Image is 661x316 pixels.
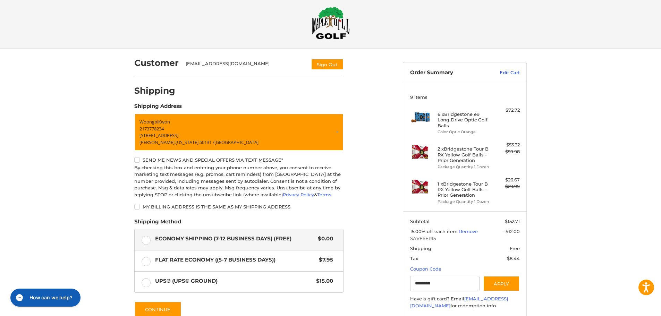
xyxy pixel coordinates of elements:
a: Terms [317,192,331,197]
span: Economy Shipping (7-12 Business Days) (Free) [155,235,315,243]
a: [EMAIL_ADDRESS][DOMAIN_NAME] [410,296,508,308]
span: $8.44 [507,256,520,261]
h3: Order Summary [410,69,485,76]
img: Maple Hill Golf [312,7,350,39]
span: Shipping [410,246,431,251]
span: UPS® (UPS® Ground) [155,277,313,285]
div: $59.98 [492,148,520,155]
span: -$12.00 [504,229,520,234]
span: $15.00 [313,277,333,285]
span: [GEOGRAPHIC_DATA] [214,139,259,145]
h4: 6 x Bridgestone e9 Long Drive Optic Golf Balls [438,111,491,128]
span: Woongbi [139,119,158,125]
div: $29.99 [492,183,520,190]
a: Edit Cart [485,69,520,76]
a: Enter or select a different address [134,113,344,151]
div: By checking this box and entering your phone number above, you consent to receive marketing text ... [134,164,344,198]
span: $0.00 [314,235,333,243]
legend: Shipping Address [134,102,182,113]
div: $72.72 [492,107,520,114]
h3: 9 Items [410,94,520,100]
span: Kwon [158,119,170,125]
span: [PERSON_NAME], [139,139,176,145]
label: My billing address is the same as my shipping address. [134,204,344,210]
h4: 2 x Bridgestone Tour B RX Yellow Golf Balls - Prior Generation [438,146,491,163]
div: Have a gift card? Email for redemption info. [410,296,520,309]
span: 15.00% off each item [410,229,459,234]
h2: Customer [134,58,179,68]
span: Tax [410,256,418,261]
input: Gift Certificate or Coupon Code [410,276,480,291]
span: Flat Rate Economy ((5-7 Business Days)) [155,256,316,264]
legend: Shipping Method [134,218,181,229]
div: $53.32 [492,142,520,148]
li: Package Quantity 1 Dozen [438,199,491,205]
div: $26.67 [492,177,520,183]
li: Package Quantity 1 Dozen [438,164,491,170]
span: SAVESEP15 [410,235,520,242]
h4: 1 x Bridgestone Tour B RX Yellow Golf Balls - Prior Generation [438,181,491,198]
button: Sign Out [311,59,344,70]
li: Color Optic Orange [438,129,491,135]
span: 2173778234 [139,126,164,132]
span: [STREET_ADDRESS] [139,132,178,138]
a: Privacy Policy [283,192,314,197]
div: [EMAIL_ADDRESS][DOMAIN_NAME] [186,60,304,70]
span: $7.95 [315,256,333,264]
span: $152.71 [505,219,520,224]
label: Send me news and special offers via text message* [134,157,344,163]
button: Apply [483,276,520,291]
h2: Shipping [134,85,175,96]
a: Coupon Code [410,266,441,272]
span: Free [510,246,520,251]
span: [US_STATE], [176,139,200,145]
span: 50131 / [200,139,214,145]
span: Subtotal [410,219,430,224]
a: Remove [459,229,478,234]
iframe: Gorgias live chat messenger [7,286,83,309]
